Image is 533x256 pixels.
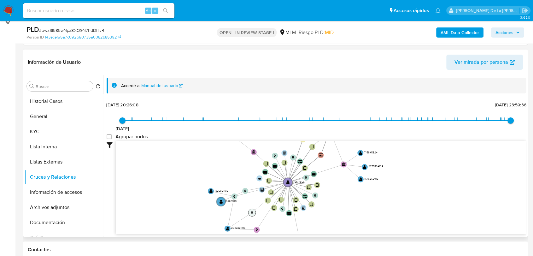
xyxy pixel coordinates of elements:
[258,176,261,180] text: 
[116,125,129,132] span: [DATE]
[495,27,513,38] span: Acciones
[446,55,523,70] button: Ver mirada por persona
[272,205,275,210] text: 
[267,179,270,183] text: 
[394,7,429,14] span: Accesos rápidos
[368,164,383,168] text: 2273524138
[231,226,245,230] text: 284582406
[273,164,277,167] text: 
[29,84,34,89] button: Buscar
[115,134,148,140] span: Agrupar nodos
[359,177,362,181] text: 
[24,109,103,124] button: General
[263,170,267,173] text: 
[106,102,138,108] span: [DATE] 20:26:08
[107,134,112,139] input: Agrupar nodos
[294,198,297,202] text: 
[24,185,103,200] button: Información de accesos
[310,202,313,206] text: 
[491,27,524,38] button: Acciones
[256,228,258,232] text: 
[146,8,151,14] span: Alt
[26,34,44,40] b: Person ID
[291,180,304,183] text: 746617655
[154,8,156,14] span: s
[252,150,256,154] text: 
[305,176,307,180] text: 
[225,199,237,203] text: 18457880
[24,230,103,245] button: Créditos
[522,7,528,14] a: Salir
[269,190,272,194] text: 
[24,94,103,109] button: Historial Casos
[24,154,103,170] button: Listas Externas
[23,7,174,15] input: Buscar usuario o caso...
[316,183,319,187] text: 
[436,27,483,38] button: AML Data Collector
[283,160,286,165] text: 
[314,194,316,197] text: 
[319,153,323,157] text: 
[26,24,39,34] b: PLD
[260,188,264,191] text: 
[294,207,297,211] text: 
[283,151,286,155] text: 
[441,27,479,38] b: AML Data Collector
[495,102,526,108] span: [DATE] 23:59:36
[325,29,334,36] span: MID
[226,226,229,231] text: 
[251,211,253,214] text: 
[287,212,291,215] text: 
[303,166,306,170] text: 
[342,162,346,166] text: 
[312,173,316,176] text: 
[217,28,277,37] p: OPEN - IN REVIEW STAGE I
[121,83,140,89] span: Accedé al
[39,27,104,33] span: # bwzSI585wNpx8XO9N7FdDHvR
[244,189,246,193] text: 
[274,154,276,158] text: 
[28,59,81,65] h1: Información de Usuario
[363,165,366,169] text: 
[281,207,283,211] text: 
[298,160,302,163] text: 
[311,145,313,149] text: 
[307,185,310,189] text: 
[279,197,282,202] text: 
[96,84,101,91] button: Volver al orden por defecto
[364,176,378,180] text: 1575256918
[159,6,172,15] button: search-icon
[454,55,508,70] span: Ver mirada por persona
[456,8,520,14] p: javier.gutierrez@mercadolibre.com.mx
[265,161,268,166] text: 
[299,29,334,36] span: Riesgo PLD:
[233,195,235,198] text: 
[24,200,103,215] button: Archivos adjuntos
[303,195,307,198] text: 
[24,139,103,154] button: Lista Interna
[45,34,121,40] a: f43ecef55a7c092b60735a0082b85392
[24,124,103,139] button: KYC
[435,8,441,13] a: Notificaciones
[220,199,223,204] text: 
[141,83,183,89] a: Manual del usuario
[28,247,523,253] h1: Contactos
[209,189,213,193] text: 
[279,29,296,36] div: MLM
[364,150,378,154] text: 715845824
[302,206,305,210] text: 
[24,215,103,230] button: Documentación
[286,180,290,184] text: 
[359,151,362,155] text: 
[292,156,294,159] text: 
[36,84,91,89] input: Buscar
[520,15,530,20] span: 3.163.0
[266,198,269,203] text: 
[24,170,103,185] button: Cruces y Relaciones
[214,188,228,192] text: 1826321136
